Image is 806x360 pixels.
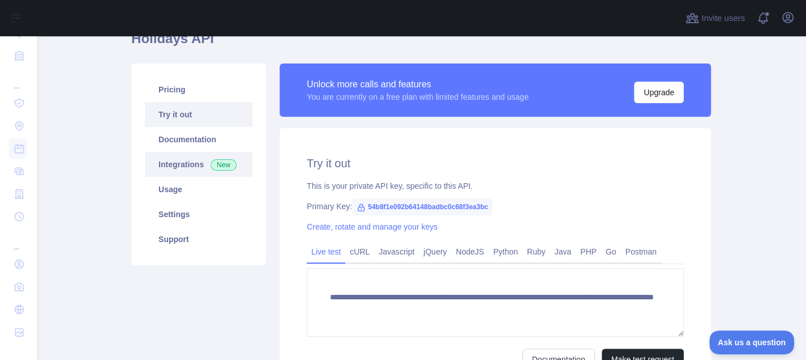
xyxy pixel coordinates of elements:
div: You are currently on a free plan with limited features and usage [307,91,529,103]
span: 54b8f1e092b64148badbc0c68f3ea3bc [352,198,492,215]
span: New [211,159,237,171]
a: Postman [621,243,661,261]
a: Integrations New [145,152,252,177]
a: Javascript [374,243,419,261]
a: Pricing [145,77,252,102]
a: NodeJS [451,243,488,261]
a: Try it out [145,102,252,127]
div: This is your private API key, specific to this API. [307,180,684,192]
h1: Holidays API [131,29,711,57]
a: Support [145,227,252,252]
div: ... [9,229,27,252]
a: Java [550,243,576,261]
a: Documentation [145,127,252,152]
div: Unlock more calls and features [307,78,529,91]
button: Upgrade [634,82,684,103]
a: Create, rotate and manage your keys [307,222,438,231]
button: Invite users [683,9,747,27]
a: Python [488,243,522,261]
div: ... [9,68,27,91]
a: jQuery [419,243,451,261]
a: Ruby [522,243,550,261]
a: PHP [576,243,601,261]
a: Live test [307,243,345,261]
a: Go [601,243,621,261]
div: Primary Key: [307,201,684,212]
h2: Try it out [307,155,684,171]
a: Usage [145,177,252,202]
a: Settings [145,202,252,227]
span: Invite users [701,12,745,25]
iframe: Toggle Customer Support [709,331,795,354]
a: cURL [345,243,374,261]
